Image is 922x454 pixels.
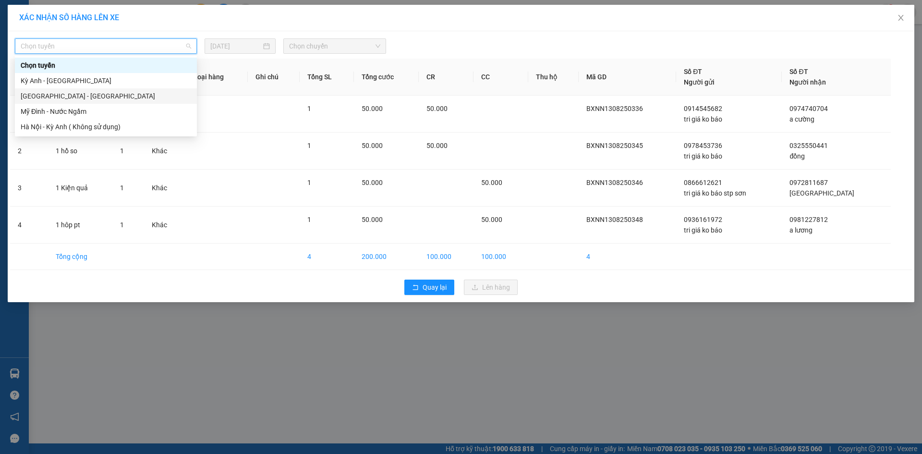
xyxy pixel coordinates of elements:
[464,280,518,295] button: uploadLên hàng
[579,59,677,96] th: Mã GD
[21,39,191,53] span: Chọn tuyến
[426,105,448,112] span: 50.000
[15,104,197,119] div: Mỹ Đình - Nước Ngầm
[586,179,643,186] span: BXNN1308250346
[473,244,528,270] td: 100.000
[21,106,191,117] div: Mỹ Đình - Nước Ngầm
[684,189,746,197] span: tri giá ko báo stp sơn
[684,68,702,75] span: Số ĐT
[684,226,722,234] span: tri giá ko báo
[144,207,186,244] td: Khác
[10,96,48,133] td: 1
[21,91,191,101] div: [GEOGRAPHIC_DATA] - [GEOGRAPHIC_DATA]
[684,152,722,160] span: tri giá ko báo
[48,133,113,170] td: 1 hồ so
[362,179,383,186] span: 50.000
[15,119,197,135] div: Hà Nội - Kỳ Anh ( Không sử dụng)
[120,221,124,229] span: 1
[354,59,419,96] th: Tổng cước
[789,226,813,234] span: a lương
[48,170,113,207] td: 1 Kiện quả
[144,133,186,170] td: Khác
[21,75,191,86] div: Kỳ Anh - [GEOGRAPHIC_DATA]
[15,58,197,73] div: Chọn tuyến
[789,189,854,197] span: [GEOGRAPHIC_DATA]
[684,78,715,86] span: Người gửi
[15,88,197,104] div: Hà Nội - Kỳ Anh
[354,244,419,270] td: 200.000
[21,60,191,71] div: Chọn tuyến
[586,216,643,223] span: BXNN1308250348
[423,282,447,293] span: Quay lại
[307,179,311,186] span: 1
[404,280,454,295] button: rollbackQuay lại
[528,59,579,96] th: Thu hộ
[586,142,643,149] span: BXNN1308250345
[15,73,197,88] div: Kỳ Anh - Hà Nội
[248,59,300,96] th: Ghi chú
[210,41,261,51] input: 13/08/2025
[481,216,502,223] span: 50.000
[789,142,828,149] span: 0325550441
[473,59,528,96] th: CC
[419,244,473,270] td: 100.000
[10,59,48,96] th: STT
[426,142,448,149] span: 50.000
[21,122,191,132] div: Hà Nội - Kỳ Anh ( Không sử dụng)
[412,284,419,292] span: rollback
[419,59,473,96] th: CR
[789,68,808,75] span: Số ĐT
[307,142,311,149] span: 1
[684,216,722,223] span: 0936161972
[307,216,311,223] span: 1
[186,59,248,96] th: Loại hàng
[300,59,354,96] th: Tổng SL
[586,105,643,112] span: BXNN1308250336
[48,207,113,244] td: 1 hôp pt
[789,105,828,112] span: 0974740704
[684,142,722,149] span: 0978453736
[789,152,805,160] span: đồng
[120,184,124,192] span: 1
[789,78,826,86] span: Người nhận
[481,179,502,186] span: 50.000
[684,115,722,123] span: tri giá ko báo
[579,244,677,270] td: 4
[10,133,48,170] td: 2
[144,170,186,207] td: Khác
[289,39,380,53] span: Chọn chuyến
[897,14,905,22] span: close
[362,216,383,223] span: 50.000
[684,179,722,186] span: 0866612621
[362,105,383,112] span: 50.000
[10,170,48,207] td: 3
[19,13,119,22] span: XÁC NHẬN SỐ HÀNG LÊN XE
[684,105,722,112] span: 0914545682
[10,207,48,244] td: 4
[300,244,354,270] td: 4
[789,115,814,123] span: a cường
[789,216,828,223] span: 0981227812
[120,147,124,155] span: 1
[362,142,383,149] span: 50.000
[789,179,828,186] span: 0972811687
[48,244,113,270] td: Tổng cộng
[887,5,914,32] button: Close
[307,105,311,112] span: 1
